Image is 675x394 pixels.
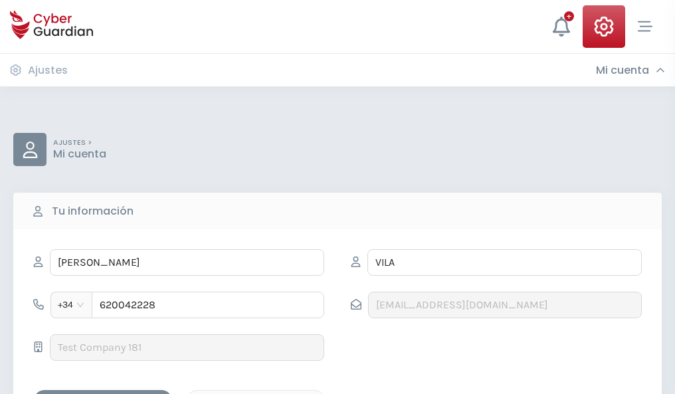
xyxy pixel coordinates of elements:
[52,203,134,219] b: Tu información
[596,64,665,77] div: Mi cuenta
[596,64,649,77] h3: Mi cuenta
[53,148,106,161] p: Mi cuenta
[28,64,68,77] h3: Ajustes
[58,295,85,315] span: +34
[92,292,324,318] input: 612345678
[564,11,574,21] div: +
[53,138,106,148] p: AJUSTES >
